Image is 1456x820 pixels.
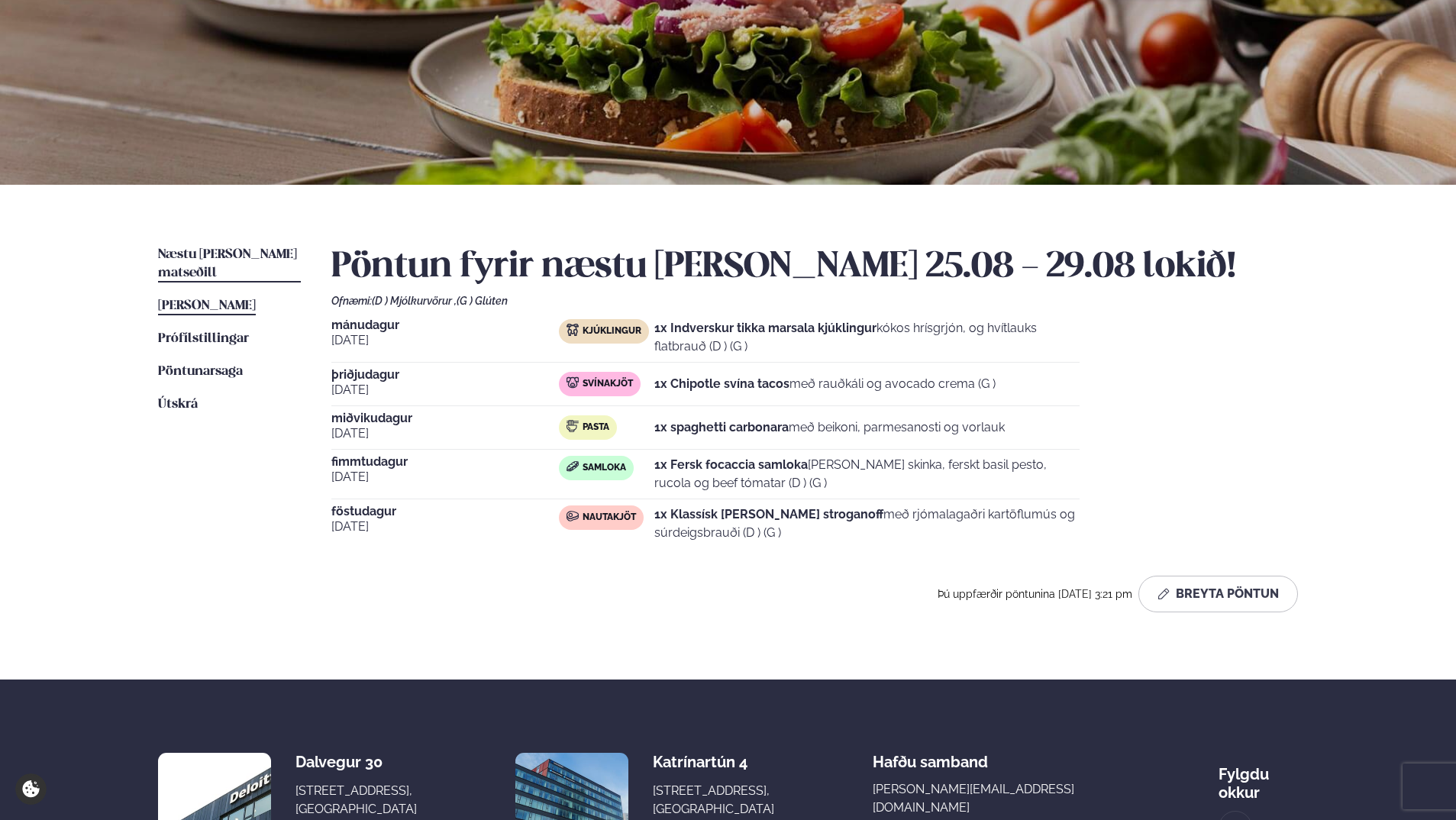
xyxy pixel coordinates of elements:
p: með rauðkáli og avocado crema (G ) [654,375,996,393]
strong: 1x spaghetti carbonara [654,420,789,434]
span: [DATE] [331,381,559,399]
a: Cookie settings [15,773,47,805]
span: mánudagur [331,319,559,331]
p: kókos hrísgrjón, og hvítlauks flatbrauð (D ) (G ) [654,319,1080,356]
img: chicken.svg [567,324,579,336]
a: Pöntunarsaga [158,363,243,381]
a: Prófílstillingar [158,330,249,348]
strong: 1x Chipotle svína tacos [654,376,789,391]
span: föstudagur [331,505,559,518]
img: beef.svg [567,510,579,522]
span: Pasta [583,421,609,434]
span: [DATE] [331,518,559,536]
span: [DATE] [331,425,559,443]
p: með rjómalagaðri kartöflumús og súrdeigsbrauði (D ) (G ) [654,505,1080,542]
div: Dalvegur 30 [295,753,417,771]
div: [STREET_ADDRESS], [GEOGRAPHIC_DATA] [295,782,417,818]
span: Nautakjöt [583,512,636,524]
span: Hafðu samband [873,741,988,771]
strong: 1x Klassísk [PERSON_NAME] stroganoff [654,507,883,521]
span: þriðjudagur [331,369,559,381]
p: [PERSON_NAME] skinka, ferskt basil pesto, rucola og beef tómatar (D ) (G ) [654,456,1080,492]
a: [PERSON_NAME] [158,297,256,315]
span: Prófílstillingar [158,332,249,345]
img: pork.svg [567,376,579,389]
span: (G ) Glúten [457,295,508,307]
span: Samloka [583,462,626,474]
img: sandwich-new-16px.svg [567,461,579,472]
span: Kjúklingur [583,325,641,337]
span: miðvikudagur [331,412,559,425]
span: Pöntunarsaga [158,365,243,378]
div: Katrínartún 4 [653,753,774,771]
span: Útskrá [158,398,198,411]
a: Útskrá [158,395,198,414]
span: (D ) Mjólkurvörur , [372,295,457,307]
div: Fylgdu okkur [1219,753,1298,802]
span: Þú uppfærðir pöntunina [DATE] 3:21 pm [938,588,1132,600]
h2: Pöntun fyrir næstu [PERSON_NAME] 25.08 - 29.08 lokið! [331,246,1298,289]
span: [DATE] [331,331,559,350]
div: Ofnæmi: [331,295,1298,307]
div: [STREET_ADDRESS], [GEOGRAPHIC_DATA] [653,782,774,818]
span: Næstu [PERSON_NAME] matseðill [158,248,297,279]
strong: 1x Indverskur tikka marsala kjúklingur [654,321,877,335]
a: Næstu [PERSON_NAME] matseðill [158,246,301,282]
span: [PERSON_NAME] [158,299,256,312]
span: Svínakjöt [583,378,633,390]
img: pasta.svg [567,420,579,432]
span: fimmtudagur [331,456,559,468]
span: [DATE] [331,468,559,486]
strong: 1x Fersk focaccia samloka [654,457,808,472]
a: [PERSON_NAME][EMAIL_ADDRESS][DOMAIN_NAME] [873,780,1120,817]
p: með beikoni, parmesanosti og vorlauk [654,418,1005,437]
button: Breyta Pöntun [1138,576,1298,612]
